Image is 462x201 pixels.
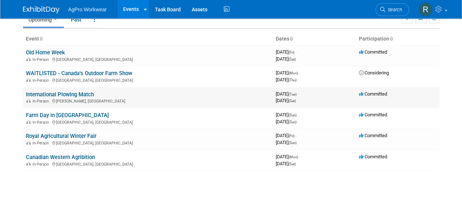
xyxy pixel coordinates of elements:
img: Rachel Chater [419,3,432,16]
a: WAITLISTED - Canada's Outdoor Farm Show [26,70,132,77]
span: [DATE] [276,77,297,82]
a: Upcoming6 [23,13,64,27]
span: (Sat) [289,162,296,166]
a: Sort by Start Date [289,36,293,42]
span: (Fri) [289,50,294,54]
span: 6 [52,16,58,22]
span: - [295,49,297,55]
th: Dates [273,33,356,45]
img: In-Person Event [26,57,31,61]
span: [DATE] [276,70,300,76]
a: International Plowing Match [26,91,94,98]
span: [DATE] [276,161,296,166]
span: Committed [359,49,387,55]
span: (Mon) [289,155,298,159]
span: AgPro Workwear [68,7,107,12]
img: ExhibitDay [23,6,60,13]
span: (Thu) [289,78,297,82]
img: In-Person Event [26,120,31,124]
span: (Sun) [289,120,297,124]
img: In-Person Event [26,99,31,103]
span: In-Person [33,78,51,83]
div: [GEOGRAPHIC_DATA], [GEOGRAPHIC_DATA] [26,56,270,62]
span: [DATE] [276,154,300,159]
div: [GEOGRAPHIC_DATA], [GEOGRAPHIC_DATA] [26,161,270,167]
span: Considering [359,70,389,76]
span: (Tue) [289,92,297,96]
span: [DATE] [276,112,299,117]
span: (Sat) [289,57,296,61]
span: Committed [359,91,387,97]
span: [DATE] [276,91,299,97]
span: (Fri) [289,134,294,138]
span: (Sun) [289,113,297,117]
a: Past [65,13,87,27]
div: [GEOGRAPHIC_DATA], [GEOGRAPHIC_DATA] [26,119,270,125]
th: Event [23,33,273,45]
span: (Sun) [289,141,297,145]
img: In-Person Event [26,162,31,166]
span: [DATE] [276,140,297,145]
span: - [298,112,299,117]
span: In-Person [33,141,51,146]
span: In-Person [33,120,51,125]
a: Sort by Event Name [39,36,43,42]
a: Search [375,3,409,16]
div: [GEOGRAPHIC_DATA], [GEOGRAPHIC_DATA] [26,77,270,83]
th: Participation [356,33,439,45]
span: (Sat) [289,99,296,103]
span: In-Person [33,99,51,104]
span: [DATE] [276,56,296,62]
span: [DATE] [276,133,297,138]
span: Committed [359,154,387,159]
span: In-Person [33,162,51,167]
a: Royal Agricultural Winter Fair [26,133,96,139]
img: In-Person Event [26,78,31,82]
span: Committed [359,112,387,117]
span: Committed [359,133,387,138]
span: [DATE] [276,49,297,55]
img: In-Person Event [26,141,31,144]
div: [GEOGRAPHIC_DATA], [GEOGRAPHIC_DATA] [26,140,270,146]
div: [PERSON_NAME], [GEOGRAPHIC_DATA] [26,98,270,104]
a: Farm Day in [GEOGRAPHIC_DATA] [26,112,109,119]
span: - [295,133,297,138]
span: - [299,70,300,76]
span: In-Person [33,57,51,62]
a: Sort by Participation Type [389,36,393,42]
span: [DATE] [276,119,297,124]
span: - [298,91,299,97]
span: - [299,154,300,159]
a: Canadian Western Agribition [26,154,95,161]
a: Old Home Week [26,49,65,56]
span: (Mon) [289,71,298,75]
span: [DATE] [276,98,296,103]
span: Search [385,7,402,12]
